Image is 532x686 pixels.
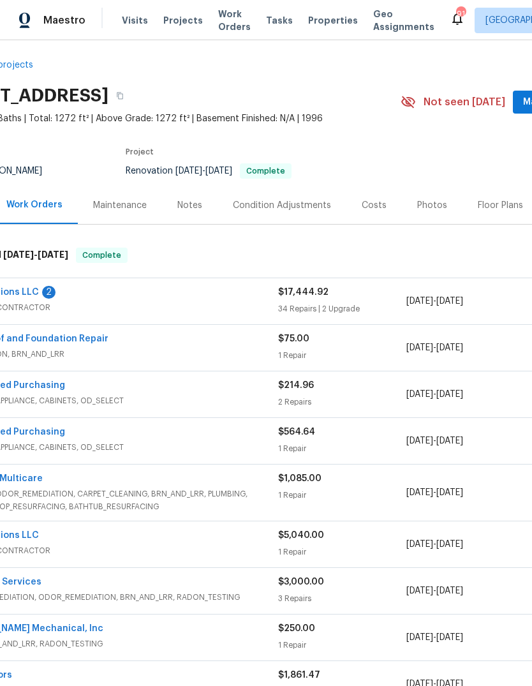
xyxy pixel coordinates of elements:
[278,671,320,680] span: $1,861.47
[6,198,63,211] div: Work Orders
[406,297,433,306] span: [DATE]
[406,631,463,644] span: -
[406,488,433,497] span: [DATE]
[278,531,324,540] span: $5,040.00
[278,546,406,558] div: 1 Repair
[436,297,463,306] span: [DATE]
[3,250,34,259] span: [DATE]
[278,624,315,633] span: $250.00
[478,199,523,212] div: Floor Plans
[406,585,463,597] span: -
[278,639,406,652] div: 1 Repair
[278,302,406,315] div: 34 Repairs | 2 Upgrade
[436,343,463,352] span: [DATE]
[42,286,55,299] div: 2
[456,8,465,20] div: 91
[218,8,251,33] span: Work Orders
[77,249,126,262] span: Complete
[278,334,309,343] span: $75.00
[175,167,232,175] span: -
[108,84,131,107] button: Copy Address
[362,199,387,212] div: Costs
[436,633,463,642] span: [DATE]
[406,341,463,354] span: -
[436,390,463,399] span: [DATE]
[278,578,324,586] span: $3,000.00
[175,167,202,175] span: [DATE]
[373,8,434,33] span: Geo Assignments
[266,16,293,25] span: Tasks
[3,250,68,259] span: -
[406,436,433,445] span: [DATE]
[163,14,203,27] span: Projects
[436,586,463,595] span: [DATE]
[424,96,505,108] span: Not seen [DATE]
[406,343,433,352] span: [DATE]
[436,540,463,549] span: [DATE]
[278,428,315,436] span: $564.64
[436,488,463,497] span: [DATE]
[278,489,406,502] div: 1 Repair
[406,388,463,401] span: -
[406,295,463,308] span: -
[278,288,329,297] span: $17,444.92
[126,148,154,156] span: Project
[122,14,148,27] span: Visits
[406,435,463,447] span: -
[406,540,433,549] span: [DATE]
[278,381,314,390] span: $214.96
[233,199,331,212] div: Condition Adjustments
[278,592,406,605] div: 3 Repairs
[406,538,463,551] span: -
[43,14,85,27] span: Maestro
[308,14,358,27] span: Properties
[93,199,147,212] div: Maintenance
[177,199,202,212] div: Notes
[278,349,406,362] div: 1 Repair
[38,250,68,259] span: [DATE]
[126,167,292,175] span: Renovation
[406,586,433,595] span: [DATE]
[205,167,232,175] span: [DATE]
[241,167,290,175] span: Complete
[406,486,463,499] span: -
[278,474,321,483] span: $1,085.00
[406,390,433,399] span: [DATE]
[436,436,463,445] span: [DATE]
[278,396,406,408] div: 2 Repairs
[417,199,447,212] div: Photos
[406,633,433,642] span: [DATE]
[278,442,406,455] div: 1 Repair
